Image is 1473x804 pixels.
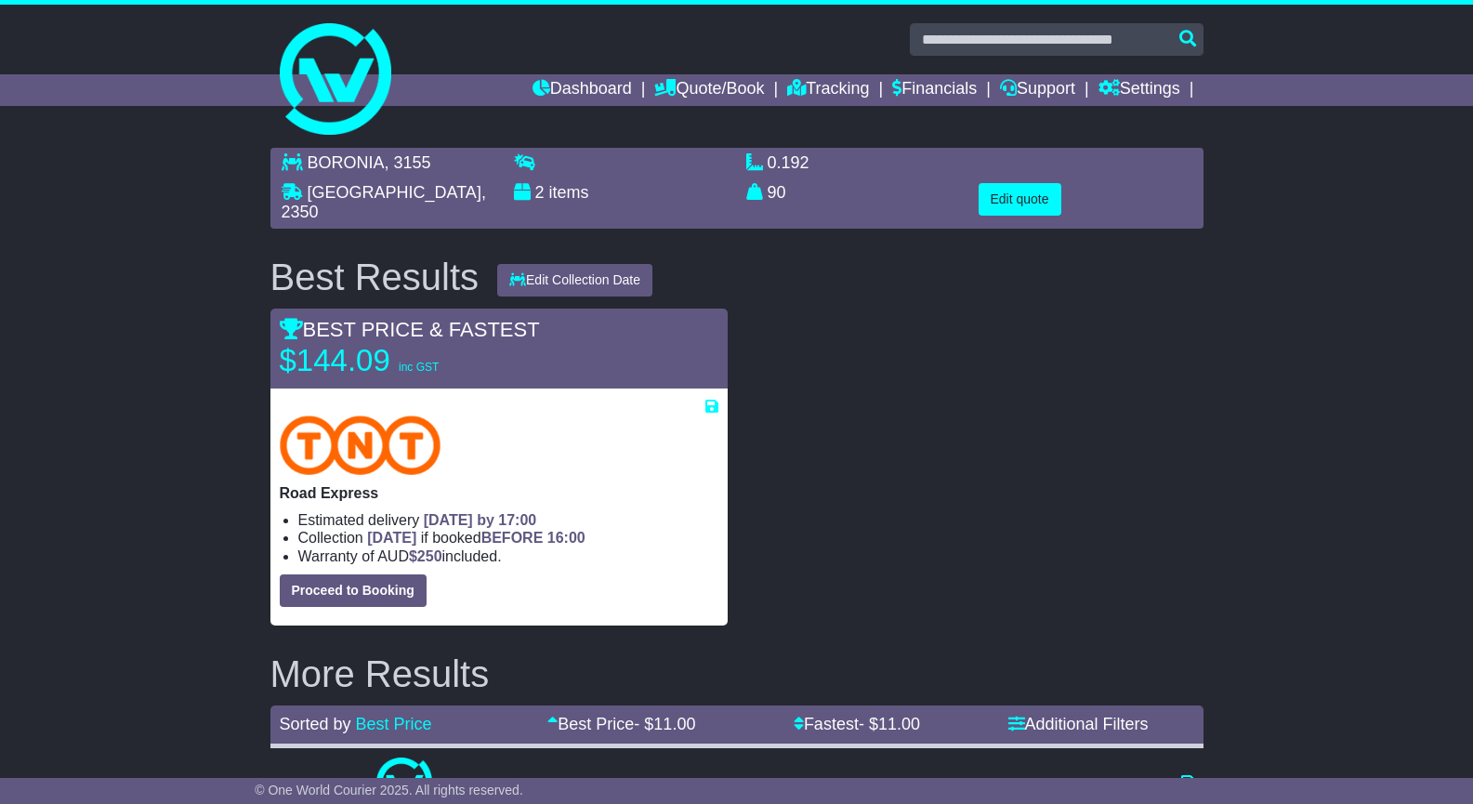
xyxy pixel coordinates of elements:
[298,529,718,547] li: Collection
[280,484,718,502] p: Road Express
[634,715,695,733] span: - $
[356,715,432,733] a: Best Price
[892,74,977,106] a: Financials
[878,715,920,733] span: 11.00
[385,153,431,172] span: , 3155
[280,342,512,379] p: $144.09
[787,74,869,106] a: Tracking
[298,547,718,565] li: Warranty of AUD included.
[533,74,632,106] a: Dashboard
[409,548,442,564] span: $
[424,512,537,528] span: [DATE] by 17:00
[280,415,441,475] img: TNT Domestic: Road Express
[282,183,486,222] span: , 2350
[417,548,442,564] span: 250
[1000,74,1075,106] a: Support
[859,715,920,733] span: - $
[270,653,1203,694] h2: More Results
[768,153,809,172] span: 0.192
[653,715,695,733] span: 11.00
[654,74,764,106] a: Quote/Book
[547,530,585,546] span: 16:00
[399,361,439,374] span: inc GST
[308,153,385,172] span: BORONIA
[794,715,920,733] a: Fastest- $11.00
[1008,715,1149,733] a: Additional Filters
[280,715,351,733] span: Sorted by
[261,257,489,297] div: Best Results
[1098,74,1180,106] a: Settings
[979,183,1061,216] button: Edit quote
[280,574,427,607] button: Proceed to Booking
[481,530,544,546] span: BEFORE
[497,264,652,297] button: Edit Collection Date
[367,530,585,546] span: if booked
[549,183,589,202] span: items
[280,318,540,341] span: BEST PRICE & FASTEST
[298,511,718,529] li: Estimated delivery
[308,183,481,202] span: [GEOGRAPHIC_DATA]
[255,783,523,797] span: © One World Courier 2025. All rights reserved.
[367,530,416,546] span: [DATE]
[768,183,786,202] span: 90
[547,715,695,733] a: Best Price- $11.00
[535,183,545,202] span: 2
